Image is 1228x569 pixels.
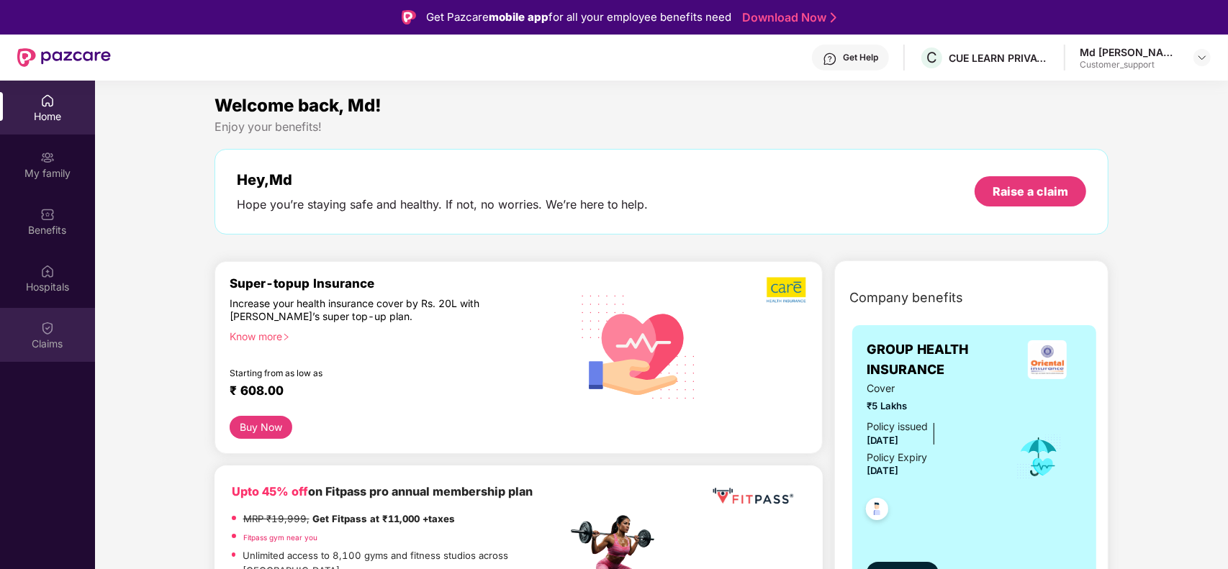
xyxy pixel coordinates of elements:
img: svg+xml;base64,PHN2ZyBpZD0iSGVscC0zMngzMiIgeG1sbnM9Imh0dHA6Ly93d3cudzMub3JnLzIwMDAvc3ZnIiB3aWR0aD... [823,52,837,66]
img: svg+xml;base64,PHN2ZyB3aWR0aD0iMjAiIGhlaWdodD0iMjAiIHZpZXdCb3g9IjAgMCAyMCAyMCIgZmlsbD0ibm9uZSIgeG... [40,150,55,165]
div: Get Pazcare for all your employee benefits need [426,9,731,26]
div: Know more [230,330,559,340]
del: MRP ₹19,999, [243,513,310,524]
span: GROUP HEALTH INSURANCE [867,340,1012,381]
span: [DATE] [867,434,898,446]
span: Cover [867,381,996,396]
img: svg+xml;base64,PHN2ZyBpZD0iQmVuZWZpdHMiIHhtbG5zPSJodHRwOi8vd3d3LnczLm9yZy8yMDAwL3N2ZyIgd2lkdGg9Ij... [40,207,55,222]
span: right [282,333,290,341]
strong: mobile app [489,10,548,24]
img: New Pazcare Logo [17,48,111,67]
a: Fitpass gym near you [243,533,317,542]
img: Stroke [831,10,836,25]
img: svg+xml;base64,PHN2ZyB4bWxucz0iaHR0cDovL3d3dy53My5vcmcvMjAwMC9zdmciIHhtbG5zOnhsaW5rPSJodHRwOi8vd3... [570,276,708,416]
div: Starting from as low as [230,368,506,378]
div: Raise a claim [993,183,1068,199]
span: Welcome back, Md! [215,95,382,116]
img: svg+xml;base64,PHN2ZyBpZD0iRHJvcGRvd24tMzJ4MzIiIHhtbG5zPSJodHRwOi8vd3d3LnczLm9yZy8yMDAwL3N2ZyIgd2... [1196,52,1208,63]
img: fppp.png [710,483,796,509]
div: Hey, Md [237,171,649,188]
img: Logo [402,10,416,24]
div: Get Help [843,52,878,63]
strong: Get Fitpass at ₹11,000 +taxes [312,513,455,524]
div: Increase your health insurance cover by Rs. 20L with [PERSON_NAME]’s super top-up plan. [230,297,505,324]
img: svg+xml;base64,PHN2ZyB4bWxucz0iaHR0cDovL3d3dy53My5vcmcvMjAwMC9zdmciIHdpZHRoPSI0OC45NDMiIGhlaWdodD... [859,493,895,529]
div: CUE LEARN PRIVATE LIMITED [949,51,1049,65]
span: ₹5 Lakhs [867,399,996,414]
button: Buy Now [230,416,292,439]
div: Customer_support [1080,59,1180,70]
img: icon [1016,433,1062,481]
img: svg+xml;base64,PHN2ZyBpZD0iQ2xhaW0iIHhtbG5zPSJodHRwOi8vd3d3LnczLm9yZy8yMDAwL3N2ZyIgd2lkdGg9IjIwIi... [40,321,55,335]
img: insurerLogo [1028,340,1067,379]
div: Enjoy your benefits! [215,119,1109,135]
b: Upto 45% off [232,484,308,499]
img: b5dec4f62d2307b9de63beb79f102df3.png [767,276,808,304]
a: Download Now [742,10,832,25]
div: Policy issued [867,419,928,434]
div: Super-topup Insurance [230,276,567,291]
div: Md [PERSON_NAME] [1080,45,1180,59]
img: svg+xml;base64,PHN2ZyBpZD0iSG9zcGl0YWxzIiB4bWxucz0iaHR0cDovL3d3dy53My5vcmcvMjAwMC9zdmciIHdpZHRoPS... [40,264,55,278]
span: [DATE] [867,465,898,476]
b: on Fitpass pro annual membership plan [232,484,533,499]
div: Hope you’re staying safe and healthy. If not, no worries. We’re here to help. [237,197,649,212]
div: Policy Expiry [867,450,927,465]
span: C [926,49,937,66]
span: Company benefits [849,288,963,308]
div: ₹ 608.00 [230,383,553,401]
img: svg+xml;base64,PHN2ZyBpZD0iSG9tZSIgeG1sbnM9Imh0dHA6Ly93d3cudzMub3JnLzIwMDAvc3ZnIiB3aWR0aD0iMjAiIG... [40,94,55,108]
